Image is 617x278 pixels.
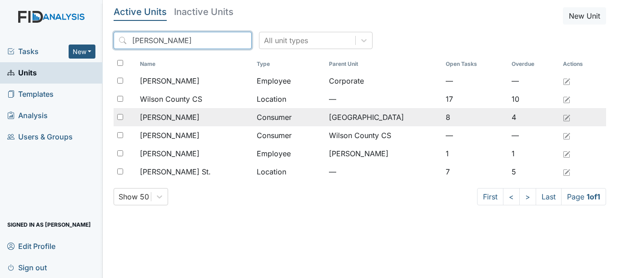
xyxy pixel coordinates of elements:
th: Toggle SortBy [136,56,253,72]
td: Location [253,90,325,108]
span: Page [561,188,606,205]
h5: Active Units [114,7,167,16]
div: All unit types [264,35,308,46]
span: [PERSON_NAME] St. [140,166,211,177]
td: — [442,126,508,144]
td: Employee [253,72,325,90]
a: Edit [563,75,570,86]
span: [PERSON_NAME] [140,112,199,123]
a: Last [536,188,562,205]
span: Edit Profile [7,239,55,253]
button: New Unit [563,7,606,25]
strong: 1 of 1 [587,192,600,201]
span: Analysis [7,109,48,123]
button: New [69,45,96,59]
span: Signed in as [PERSON_NAME] [7,218,91,232]
a: Edit [563,94,570,104]
span: Wilson County CS [140,94,202,104]
td: — [325,163,442,181]
a: First [477,188,503,205]
td: — [508,126,559,144]
span: Templates [7,87,54,101]
input: Search... [114,32,252,49]
a: Edit [563,112,570,123]
span: [PERSON_NAME] [140,75,199,86]
td: 5 [508,163,559,181]
td: — [508,72,559,90]
span: [PERSON_NAME] [140,130,199,141]
a: Tasks [7,46,69,57]
td: 1 [508,144,559,163]
nav: task-pagination [477,188,606,205]
span: Sign out [7,260,47,274]
td: — [442,72,508,90]
a: Edit [563,130,570,141]
a: Edit [563,148,570,159]
td: 1 [442,144,508,163]
td: 8 [442,108,508,126]
span: [PERSON_NAME] [140,148,199,159]
td: 10 [508,90,559,108]
td: Wilson County CS [325,126,442,144]
td: [GEOGRAPHIC_DATA] [325,108,442,126]
td: Location [253,163,325,181]
td: 17 [442,90,508,108]
th: Toggle SortBy [508,56,559,72]
span: Units [7,66,37,80]
th: Actions [559,56,605,72]
div: Show 50 [119,191,149,202]
th: Toggle SortBy [325,56,442,72]
td: 4 [508,108,559,126]
td: [PERSON_NAME] [325,144,442,163]
td: Consumer [253,108,325,126]
a: Edit [563,166,570,177]
th: Toggle SortBy [253,56,325,72]
th: Toggle SortBy [442,56,508,72]
h5: Inactive Units [174,7,234,16]
a: > [519,188,536,205]
a: < [503,188,520,205]
input: Toggle All Rows Selected [117,60,123,66]
td: — [325,90,442,108]
td: Consumer [253,126,325,144]
span: Users & Groups [7,130,73,144]
td: 7 [442,163,508,181]
td: Corporate [325,72,442,90]
td: Employee [253,144,325,163]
